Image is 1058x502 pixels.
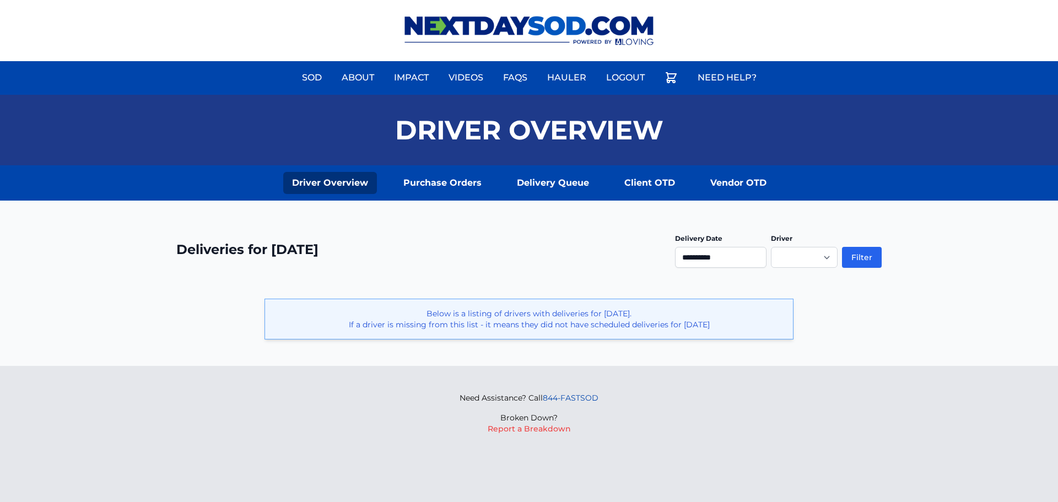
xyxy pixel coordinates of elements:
[442,64,490,91] a: Videos
[675,234,722,242] label: Delivery Date
[395,117,663,143] h1: Driver Overview
[460,392,598,403] p: Need Assistance? Call
[701,172,775,194] a: Vendor OTD
[274,308,784,330] p: Below is a listing of drivers with deliveries for [DATE]. If a driver is missing from this list -...
[616,172,684,194] a: Client OTD
[541,64,593,91] a: Hauler
[387,64,435,91] a: Impact
[460,412,598,423] p: Broken Down?
[496,64,534,91] a: FAQs
[295,64,328,91] a: Sod
[691,64,763,91] a: Need Help?
[842,247,882,268] button: Filter
[488,423,571,434] button: Report a Breakdown
[600,64,651,91] a: Logout
[335,64,381,91] a: About
[771,234,792,242] label: Driver
[283,172,377,194] a: Driver Overview
[395,172,490,194] a: Purchase Orders
[176,241,319,258] h2: Deliveries for [DATE]
[543,393,598,403] a: 844-FASTSOD
[508,172,598,194] a: Delivery Queue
